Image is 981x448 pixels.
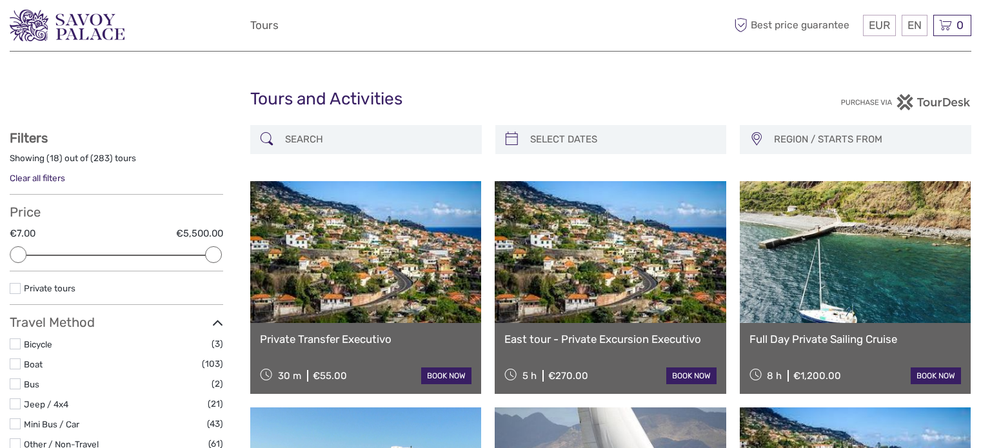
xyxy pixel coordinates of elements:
div: €55.00 [313,370,347,382]
label: €5,500.00 [176,227,223,240]
button: REGION / STARTS FROM [768,129,965,150]
span: 5 h [522,370,537,382]
div: Showing ( ) out of ( ) tours [10,152,223,172]
span: EUR [869,19,890,32]
strong: Filters [10,130,48,146]
img: PurchaseViaTourDesk.png [840,94,971,110]
div: EN [902,15,927,36]
label: €7.00 [10,227,35,240]
a: Tours [250,16,279,35]
span: (21) [208,396,223,411]
span: Best price guarantee [731,15,860,36]
span: (3) [212,336,223,351]
div: €270.00 [548,370,588,382]
a: book now [421,367,471,384]
span: (2) [212,376,223,391]
span: (43) [207,416,223,431]
h3: Price [10,204,223,220]
h1: Tours and Activities [250,89,731,110]
span: 0 [955,19,966,32]
a: book now [666,367,717,384]
a: Mini Bus / Car [24,419,79,429]
a: Private tours [24,283,75,293]
input: SELECT DATES [525,128,720,151]
label: 283 [94,152,110,164]
a: Bus [24,379,39,389]
a: East tour - Private Excursion Executivo [504,333,716,346]
a: Boat [24,359,43,369]
div: €1,200.00 [793,370,841,382]
a: Jeep / 4x4 [24,399,68,409]
span: 30 m [278,370,301,382]
a: Private Transfer Executivo [260,333,471,346]
span: 8 h [767,370,782,382]
a: Clear all filters [10,173,65,183]
a: Bicycle [24,339,52,349]
h3: Travel Method [10,315,223,330]
img: 3279-876b4492-ee62-4c61-8ef8-acb0a8f63b96_logo_small.png [10,10,124,41]
label: 18 [50,152,59,164]
input: SEARCH [280,128,475,151]
a: book now [911,367,961,384]
span: (103) [202,356,223,371]
a: Full Day Private Sailing Cruise [749,333,961,346]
